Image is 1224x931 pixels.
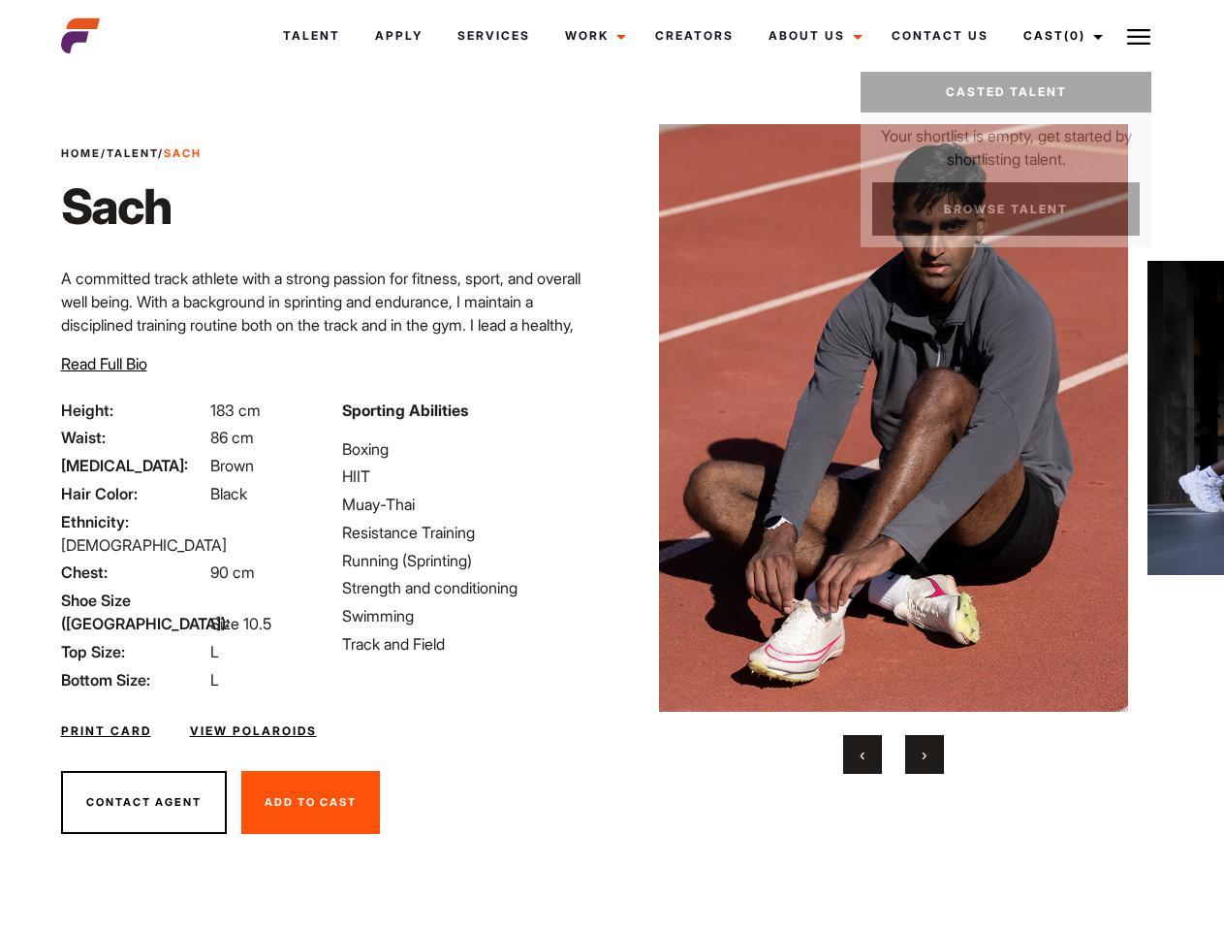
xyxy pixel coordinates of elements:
[874,10,1006,62] a: Contact Us
[342,465,600,488] li: HIIT
[342,521,600,544] li: Resistance Training
[210,562,255,582] span: 90 cm
[342,604,600,627] li: Swimming
[210,642,219,661] span: L
[61,145,202,162] span: / /
[61,177,202,236] h1: Sach
[210,484,247,503] span: Black
[61,771,227,835] button: Contact Agent
[190,722,317,740] a: View Polaroids
[922,745,926,764] span: Next
[61,426,206,449] span: Waist:
[61,354,147,373] span: Read Full Bio
[861,72,1151,112] a: Casted Talent
[61,482,206,505] span: Hair Color:
[61,535,227,555] span: [DEMOGRAPHIC_DATA]
[342,549,600,572] li: Running (Sprinting)
[1064,28,1085,43] span: (0)
[61,454,206,477] span: [MEDICAL_DATA]:
[210,428,254,447] span: 86 cm
[751,10,874,62] a: About Us
[638,10,751,62] a: Creators
[342,632,600,656] li: Track and Field
[210,401,261,420] span: 183 cm
[61,352,147,375] button: Read Full Bio
[342,576,600,599] li: Strength and conditioning
[107,146,158,160] a: Talent
[342,401,468,420] strong: Sporting Abilities
[61,640,206,663] span: Top Size:
[61,267,601,383] p: A committed track athlete with a strong passion for fitness, sport, and overall well being. With ...
[860,745,864,764] span: Previous
[872,182,1140,236] a: Browse Talent
[61,399,206,422] span: Height:
[61,668,206,691] span: Bottom Size:
[61,510,206,533] span: Ethnicity:
[61,16,100,55] img: cropped-aefm-brand-fav-22-square.png
[548,10,638,62] a: Work
[210,614,271,633] span: Size 10.5
[342,493,600,516] li: Muay-Thai
[265,795,357,809] span: Add To Cast
[164,146,202,160] strong: Sach
[61,589,206,635] span: Shoe Size ([GEOGRAPHIC_DATA]):
[61,146,101,160] a: Home
[61,722,151,740] a: Print Card
[266,10,358,62] a: Talent
[358,10,440,62] a: Apply
[861,112,1151,171] p: Your shortlist is empty, get started by shortlisting talent.
[210,670,219,690] span: L
[342,437,600,461] li: Boxing
[1006,10,1114,62] a: Cast(0)
[241,771,380,835] button: Add To Cast
[210,456,254,475] span: Brown
[61,561,206,584] span: Chest:
[1127,25,1150,48] img: Burger icon
[440,10,548,62] a: Services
